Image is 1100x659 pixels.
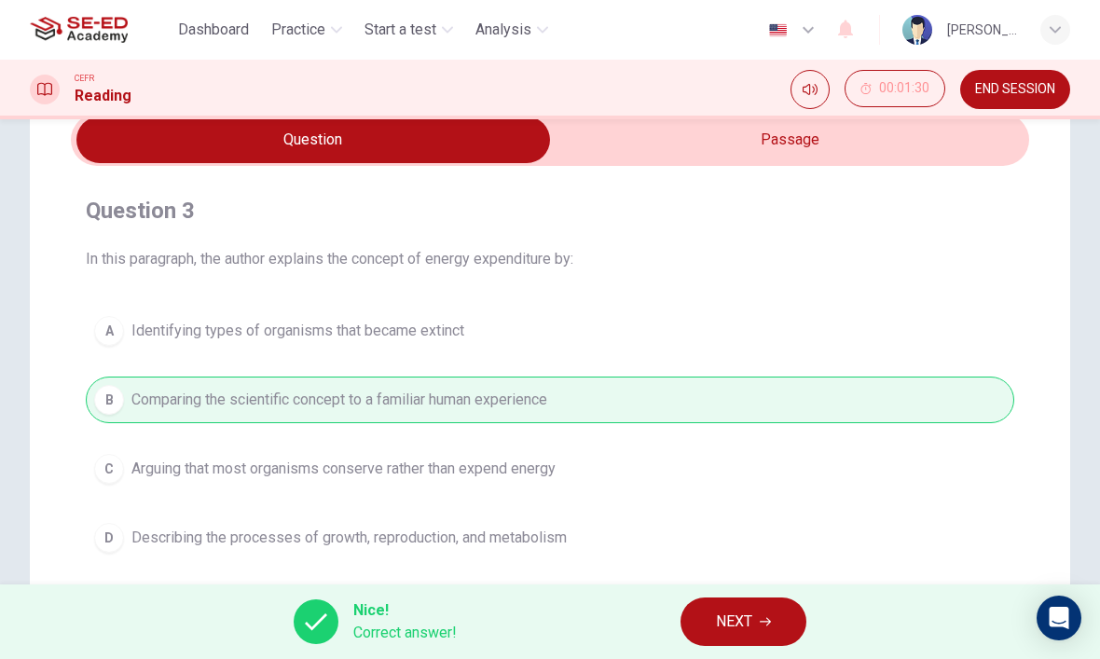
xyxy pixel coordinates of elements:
span: Dashboard [178,19,249,41]
img: SE-ED Academy logo [30,11,128,48]
div: [PERSON_NAME] [947,19,1018,41]
div: Open Intercom Messenger [1037,596,1081,640]
button: Start a test [357,13,461,47]
div: Mute [791,70,830,109]
span: Analysis [475,19,531,41]
button: END SESSION [960,70,1070,109]
span: END SESSION [975,82,1055,97]
h4: Question 3 [86,196,1014,226]
span: Nice! [353,599,457,622]
span: CEFR [75,72,94,85]
div: Hide [845,70,945,109]
span: In this paragraph, the author explains the concept of energy expenditure by: [86,248,1014,270]
img: Profile picture [902,15,932,45]
h1: Reading [75,85,131,107]
span: Start a test [364,19,436,41]
img: en [766,23,790,37]
a: SE-ED Academy logo [30,11,171,48]
button: Analysis [468,13,556,47]
span: Practice [271,19,325,41]
span: 00:01:30 [879,81,929,96]
button: Dashboard [171,13,256,47]
button: Practice [264,13,350,47]
button: NEXT [681,597,806,646]
span: NEXT [716,609,752,635]
button: 00:01:30 [845,70,945,107]
span: Correct answer! [353,622,457,644]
